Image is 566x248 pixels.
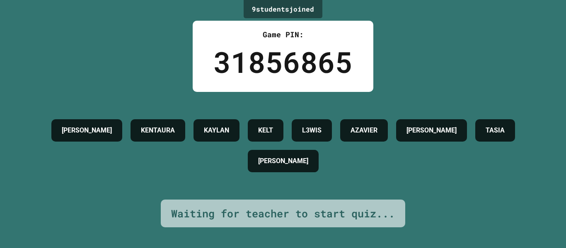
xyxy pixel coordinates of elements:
h4: L3WIS [302,125,322,135]
h4: TASIA [486,125,505,135]
h4: AZAVIER [351,125,377,135]
div: Waiting for teacher to start quiz... [171,206,395,222]
h4: [PERSON_NAME] [406,125,457,135]
div: 31856865 [213,40,353,84]
div: Game PIN: [213,29,353,40]
h4: [PERSON_NAME] [62,125,112,135]
h4: [PERSON_NAME] [258,156,308,166]
h4: KAYLAN [204,125,229,135]
h4: KELT [258,125,273,135]
h4: KENTAURA [141,125,175,135]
